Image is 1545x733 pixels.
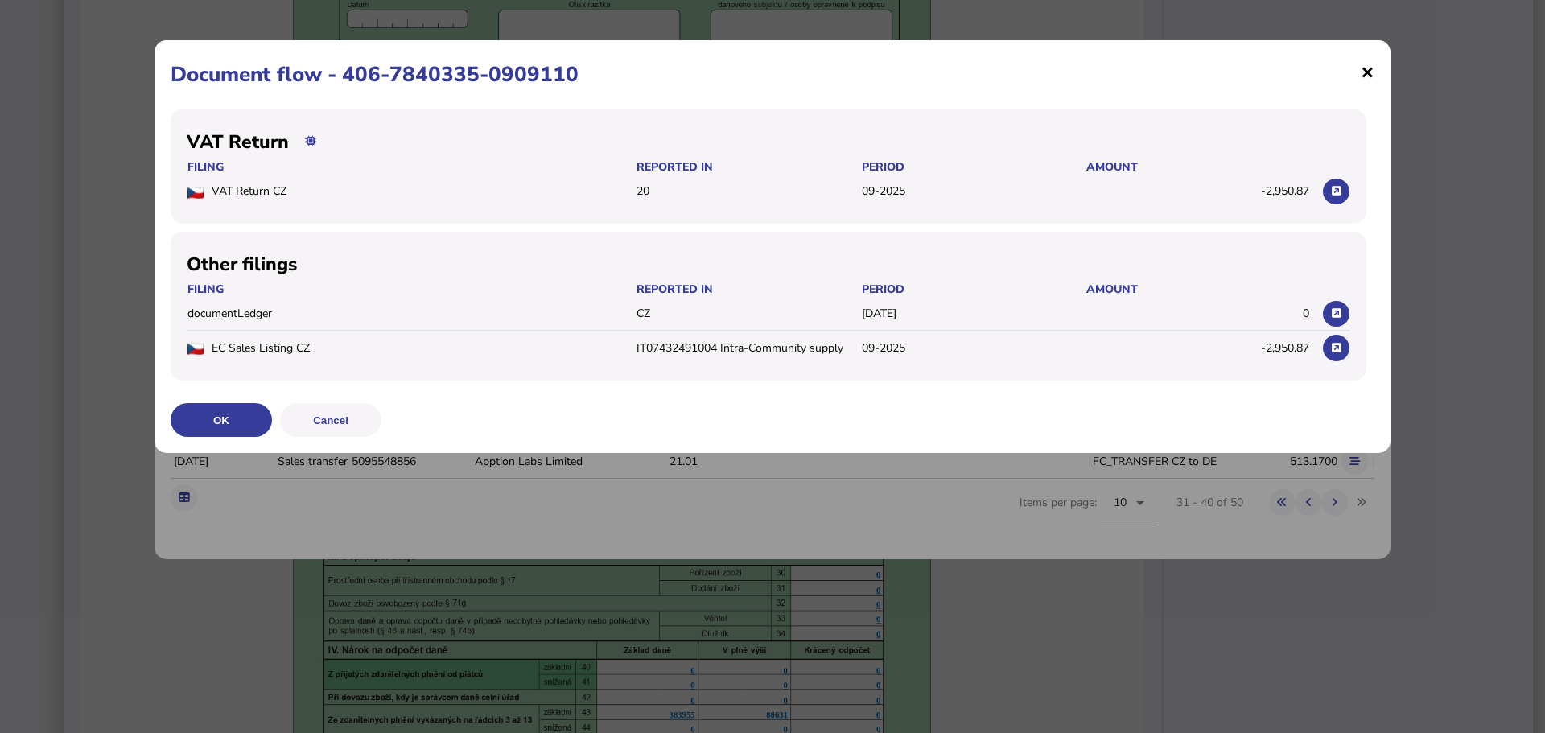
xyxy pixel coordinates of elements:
[637,183,649,199] span: 20
[171,403,272,437] button: OK
[187,159,636,175] th: Filing
[862,183,905,199] span: 09-2025
[187,281,636,298] th: Filing
[1086,159,1310,175] th: Amount
[280,403,381,437] button: Cancel
[637,306,650,321] span: CZ
[212,183,286,199] span: VAT Return CZ
[1303,306,1309,321] span: 0
[861,281,1086,298] th: Period
[187,130,289,154] h2: VAT Return
[636,159,860,175] th: Reported In
[171,60,1374,89] h1: Document flow - 406-7840335-0909110
[1086,281,1310,298] th: Amount
[862,306,896,321] span: [DATE]
[187,343,204,355] img: cz.png
[1323,179,1349,205] button: View in Filer
[187,252,1350,277] h2: Other filings
[862,340,905,356] span: 09-2025
[187,187,204,199] img: cz.png
[1261,183,1309,199] span: -2,950.87
[861,159,1086,175] th: Period
[1361,56,1374,87] span: ×
[637,340,843,356] span: IT07432491004 Intra-Community supply
[187,306,272,321] span: documentLedger
[1323,301,1349,327] button: View in Filer
[212,340,310,356] span: EC Sales Listing CZ
[1261,340,1309,356] span: -2,950.87
[636,281,860,298] th: Reported In
[1323,335,1349,361] button: View in Filer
